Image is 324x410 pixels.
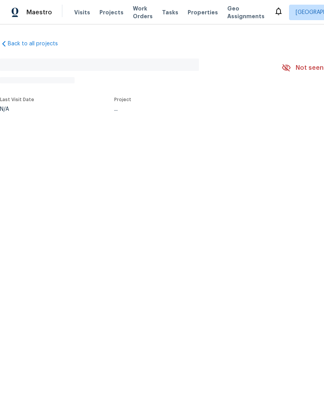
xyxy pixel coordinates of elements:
[162,10,178,15] span: Tasks
[188,9,218,16] span: Properties
[114,107,263,112] div: ...
[114,97,131,102] span: Project
[26,9,52,16] span: Maestro
[133,5,153,20] span: Work Orders
[99,9,124,16] span: Projects
[227,5,265,20] span: Geo Assignments
[74,9,90,16] span: Visits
